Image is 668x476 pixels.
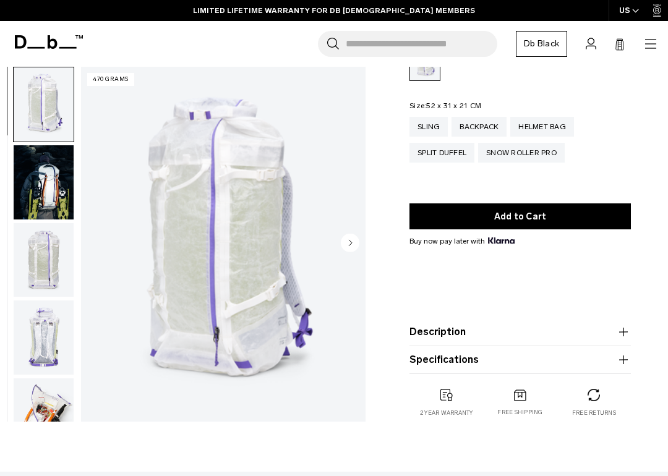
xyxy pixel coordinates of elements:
p: 470 grams [87,73,134,86]
button: Next slide [341,234,359,255]
img: Weigh_Lighter_Backpack_25L_Lifestyle_new.png [14,145,74,219]
a: Backpack [452,117,507,137]
li: 1 / 18 [81,67,366,422]
p: 2 year warranty [420,409,473,417]
a: Snow Roller Pro [478,143,565,163]
button: Weigh_Lighter_Backpack_25L_1.png [13,67,74,142]
a: LIMITED LIFETIME WARRANTY FOR DB [DEMOGRAPHIC_DATA] MEMBERS [193,5,475,16]
a: Helmet Bag [510,117,574,137]
button: Add to Cart [409,203,631,229]
p: Free shipping [497,408,542,417]
a: Split Duffel [409,143,474,163]
a: Db Black [516,31,567,57]
img: Weigh_Lighter_Backpack_25L_1.png [81,67,366,422]
legend: Size: [409,102,481,109]
button: Description [409,325,631,339]
span: 52 x 31 x 21 CM [426,101,481,110]
button: Specifications [409,352,631,367]
button: Weigh_Lighter_Backpack_25L_2.png [13,223,74,298]
img: {"height" => 20, "alt" => "Klarna"} [488,237,515,244]
img: Weigh_Lighter_Backpack_25L_4.png [14,378,74,453]
a: Sling [409,117,448,137]
button: Weigh_Lighter_Backpack_25L_Lifestyle_new.png [13,145,74,220]
img: Weigh_Lighter_Backpack_25L_1.png [14,67,74,142]
img: Weigh_Lighter_Backpack_25L_3.png [14,300,74,375]
img: Weigh_Lighter_Backpack_25L_2.png [14,223,74,297]
p: Free returns [572,409,616,417]
span: Buy now pay later with [409,236,515,247]
button: Weigh_Lighter_Backpack_25L_3.png [13,300,74,375]
button: Weigh_Lighter_Backpack_25L_4.png [13,378,74,453]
